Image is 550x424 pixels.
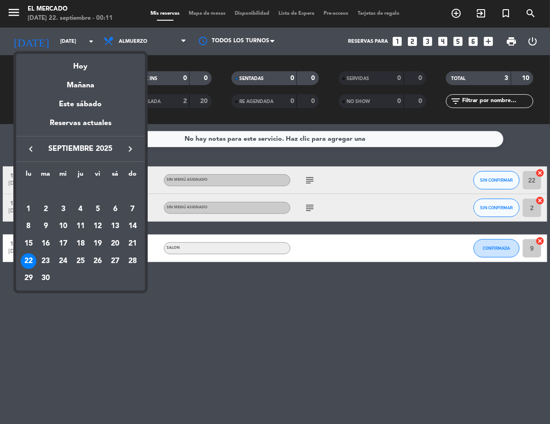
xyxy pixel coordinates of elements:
td: 1 de septiembre de 2025 [20,201,37,218]
td: 23 de septiembre de 2025 [37,252,55,270]
th: jueves [72,169,89,183]
i: keyboard_arrow_right [125,143,136,155]
div: 27 [107,253,123,269]
td: 13 de septiembre de 2025 [106,218,124,235]
td: 6 de septiembre de 2025 [106,201,124,218]
td: 7 de septiembre de 2025 [124,201,141,218]
td: 20 de septiembre de 2025 [106,235,124,252]
td: 12 de septiembre de 2025 [89,218,107,235]
td: 15 de septiembre de 2025 [20,235,37,252]
td: 5 de septiembre de 2025 [89,201,107,218]
div: 22 [21,253,36,269]
div: 4 [73,201,88,217]
div: 19 [90,236,106,252]
div: 23 [38,253,54,269]
th: domingo [124,169,141,183]
i: keyboard_arrow_left [25,143,36,155]
div: 17 [55,236,71,252]
td: 8 de septiembre de 2025 [20,218,37,235]
div: Este sábado [16,92,145,117]
td: 28 de septiembre de 2025 [124,252,141,270]
div: 13 [107,218,123,234]
td: 16 de septiembre de 2025 [37,235,55,252]
div: 7 [125,201,140,217]
button: keyboard_arrow_right [122,143,139,155]
td: 11 de septiembre de 2025 [72,218,89,235]
td: 17 de septiembre de 2025 [54,235,72,252]
th: sábado [106,169,124,183]
td: 26 de septiembre de 2025 [89,252,107,270]
div: 9 [38,218,54,234]
div: Mañana [16,73,145,92]
span: septiembre 2025 [39,143,122,155]
th: miércoles [54,169,72,183]
div: 25 [73,253,88,269]
th: lunes [20,169,37,183]
td: 29 de septiembre de 2025 [20,270,37,287]
td: 25 de septiembre de 2025 [72,252,89,270]
div: 28 [125,253,140,269]
div: 1 [21,201,36,217]
div: 11 [73,218,88,234]
div: 2 [38,201,54,217]
td: 2 de septiembre de 2025 [37,201,55,218]
th: martes [37,169,55,183]
td: 14 de septiembre de 2025 [124,218,141,235]
div: Reservas actuales [16,117,145,136]
td: 27 de septiembre de 2025 [106,252,124,270]
td: 19 de septiembre de 2025 [89,235,107,252]
td: SEP. [20,183,141,201]
div: 15 [21,236,36,252]
td: 22 de septiembre de 2025 [20,252,37,270]
td: 24 de septiembre de 2025 [54,252,72,270]
div: 26 [90,253,106,269]
div: 12 [90,218,106,234]
div: 8 [21,218,36,234]
td: 9 de septiembre de 2025 [37,218,55,235]
td: 21 de septiembre de 2025 [124,235,141,252]
button: keyboard_arrow_left [23,143,39,155]
td: 10 de septiembre de 2025 [54,218,72,235]
div: 16 [38,236,54,252]
td: 3 de septiembre de 2025 [54,201,72,218]
th: viernes [89,169,107,183]
td: 4 de septiembre de 2025 [72,201,89,218]
div: 6 [107,201,123,217]
div: 21 [125,236,140,252]
div: 20 [107,236,123,252]
td: 30 de septiembre de 2025 [37,270,55,287]
div: Hoy [16,54,145,73]
td: 18 de septiembre de 2025 [72,235,89,252]
div: 5 [90,201,106,217]
div: 3 [55,201,71,217]
div: 10 [55,218,71,234]
div: 18 [73,236,88,252]
div: 29 [21,270,36,286]
div: 14 [125,218,140,234]
div: 24 [55,253,71,269]
div: 30 [38,270,54,286]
